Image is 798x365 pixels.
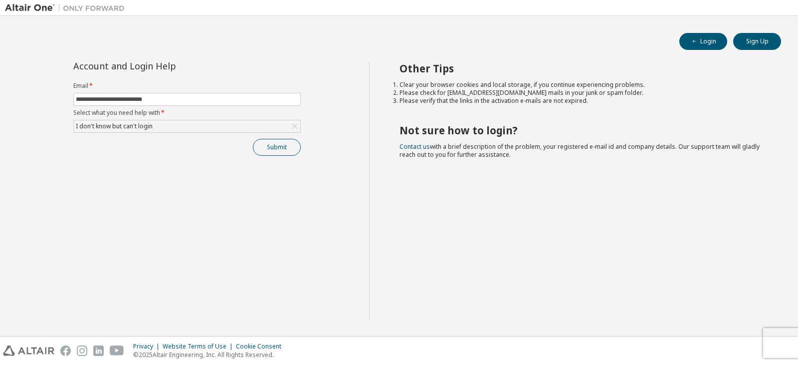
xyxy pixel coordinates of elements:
div: Privacy [133,343,163,351]
span: with a brief description of the problem, your registered e-mail id and company details. Our suppo... [399,142,760,159]
h2: Other Tips [399,62,764,75]
img: facebook.svg [60,346,71,356]
button: Sign Up [733,33,781,50]
img: altair_logo.svg [3,346,54,356]
li: Clear your browser cookies and local storage, if you continue experiencing problems. [399,81,764,89]
button: Login [679,33,727,50]
img: linkedin.svg [93,346,104,356]
div: Website Terms of Use [163,343,236,351]
img: Altair One [5,3,130,13]
div: Account and Login Help [73,62,255,70]
button: Submit [253,139,301,156]
div: I don't know but can't login [74,120,300,132]
label: Select what you need help with [73,109,301,117]
div: I don't know but can't login [74,121,154,132]
li: Please verify that the links in the activation e-mails are not expired. [399,97,764,105]
div: Cookie Consent [236,343,287,351]
p: © 2025 Altair Engineering, Inc. All Rights Reserved. [133,351,287,359]
img: youtube.svg [110,346,124,356]
h2: Not sure how to login? [399,124,764,137]
a: Contact us [399,142,430,151]
li: Please check for [EMAIL_ADDRESS][DOMAIN_NAME] mails in your junk or spam folder. [399,89,764,97]
img: instagram.svg [77,346,87,356]
label: Email [73,82,301,90]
